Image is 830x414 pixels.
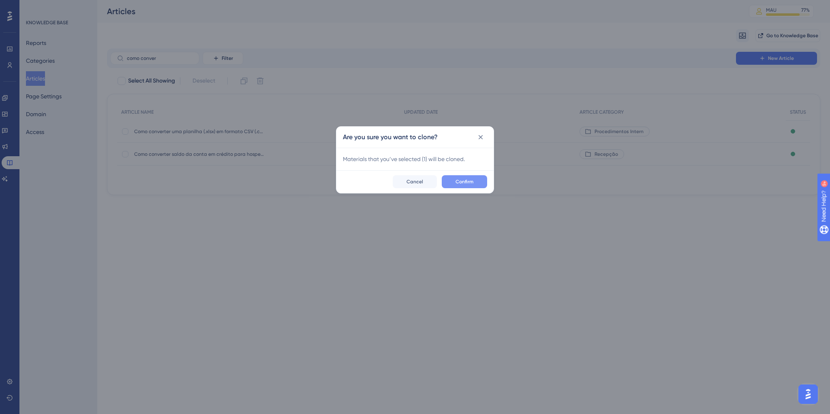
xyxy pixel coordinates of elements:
iframe: UserGuiding AI Assistant Launcher [796,382,820,406]
span: Materials that you’ve selected ( 1 ) will be cloned. [343,154,487,164]
h2: Are you sure you want to clone? [343,132,438,142]
span: Need Help? [19,2,51,12]
div: 9+ [55,4,60,11]
span: Cancel [406,178,423,185]
span: Confirm [456,178,473,185]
